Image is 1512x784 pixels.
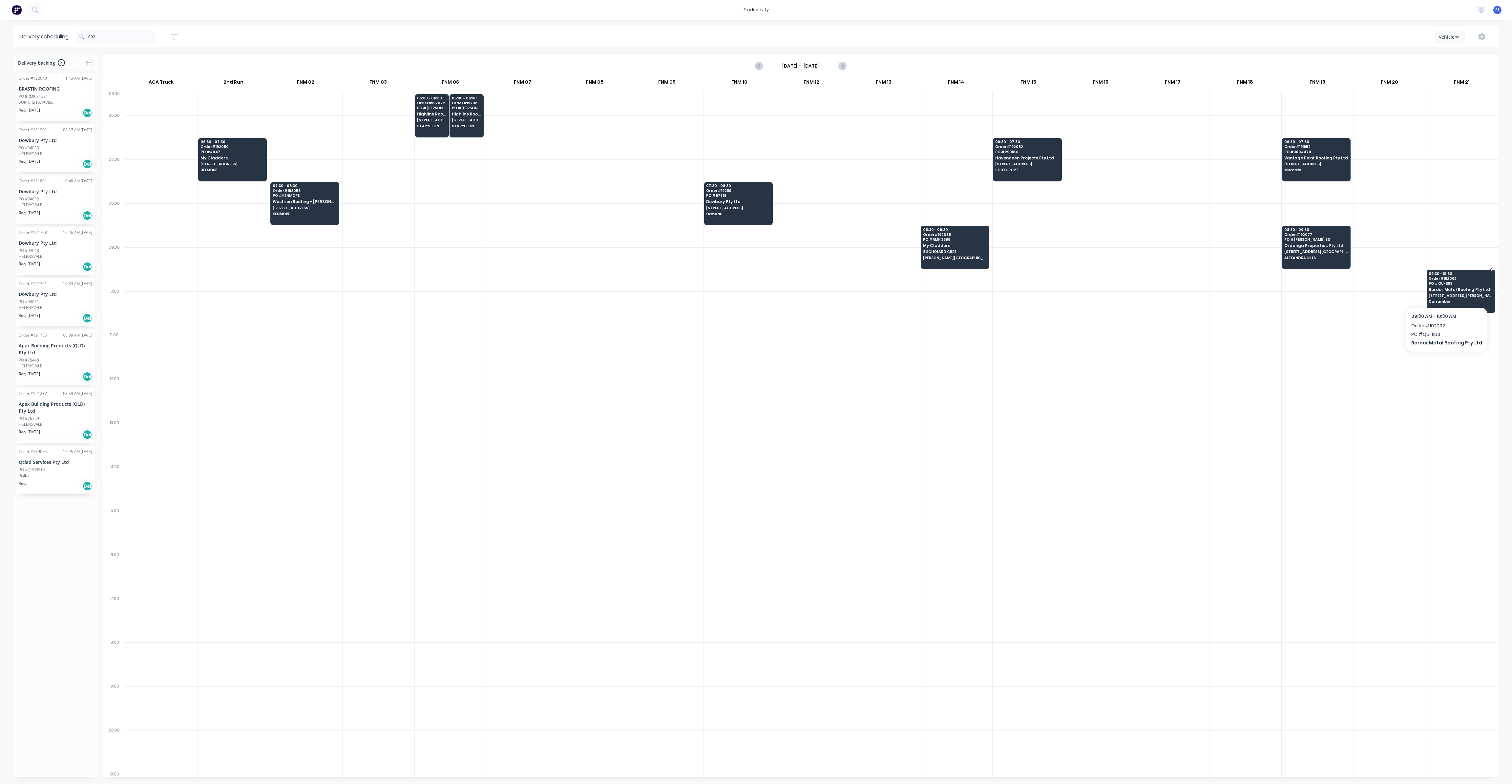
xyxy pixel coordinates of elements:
span: 07:30 - 08:30 [273,184,336,188]
div: 08:09 AM [DATE] [63,332,92,338]
span: 06:30 - 07:30 [200,140,264,144]
div: Del [82,430,92,440]
div: Order # 191901 [19,127,47,133]
span: 8 [58,59,65,66]
div: FNM 18 [1209,76,1281,91]
span: My Cladders [200,156,264,160]
span: PO # 4047 [200,150,264,154]
span: 06:30 - 07:30 [1284,140,1348,144]
div: 20:00 [103,726,125,770]
div: 06:00 [103,112,125,155]
div: Order # 191237 [19,391,47,397]
span: Order # 192015 [452,101,481,105]
span: PO # KENMORE [273,194,336,197]
div: 10:45 AM [DATE] [63,449,92,455]
div: FNM 14 [920,76,992,91]
span: Order # 192050 [200,145,264,149]
span: 08:30 - 09:30 [923,228,987,232]
div: FNM 13 [848,76,920,91]
span: 06:30 - 07:30 [995,140,1059,144]
div: 10:00 [103,287,125,331]
div: Del [82,262,92,272]
img: Factory [12,5,22,15]
span: Dowbury Pty Ltd [706,199,770,204]
span: 09:30 - 10:30 [1429,272,1492,276]
div: Pialba [19,473,92,479]
div: FNM 06 [414,76,486,91]
button: Vehicle [1435,31,1465,43]
span: Westiron Roofing - [PERSON_NAME] Plumbing Pty Ltd [273,199,336,204]
span: [STREET_ADDRESS][PERSON_NAME] [1429,294,1492,298]
div: PO #94051 [19,299,39,305]
div: Del [82,211,92,220]
span: Order # 192035 [923,233,987,237]
div: FNM 20 [1354,76,1425,91]
span: [STREET_ADDRESS] [1284,162,1348,166]
span: ALEXANDRA HILLS [1284,256,1348,260]
div: Apex Building Products (QLD) Pty Ltd [19,342,92,356]
div: 05:30 [103,90,125,112]
div: HELENSVALE [19,254,92,259]
div: FNM 12 [776,76,848,91]
span: Order # 191952 [1284,145,1348,149]
div: 18:00 [103,638,125,682]
span: PO # QU-1163 [1429,281,1492,285]
div: FNM 08 [559,76,631,91]
span: Highline Roofing Pty Ltd [452,112,481,116]
span: 05:30 - 06:30 [452,96,481,100]
div: 17:00 [103,595,125,639]
div: 12:00 [103,375,125,419]
span: PO # J004474 [1284,150,1348,154]
div: FNM 17 [1137,76,1209,91]
div: FNM 03 [342,76,414,91]
span: Currumbin [1429,299,1492,303]
div: 16:00 [103,551,125,595]
div: Qclad Services Pty Ltd [19,459,92,465]
div: productivity [740,5,772,15]
div: Order # 192043 [19,75,47,81]
div: Del [82,108,92,118]
span: STAPYLTON [452,124,481,128]
span: [STREET_ADDRESS] [273,206,336,210]
div: 10:48 AM [DATE] [63,178,92,184]
span: PO # [PERSON_NAME] SS [1284,237,1348,241]
span: 07:30 - 08:30 [706,184,770,188]
span: Req. [DATE] [19,158,40,164]
div: PO #94053 [19,145,39,151]
span: Req. [DATE] [19,371,40,377]
span: Order # 192092 [1429,277,1492,280]
div: 08:59 AM [DATE] [63,391,92,397]
span: PO # RMK 3689 [923,237,987,241]
span: 8 SCHOLARD CRES [923,250,987,254]
div: ACA Truck [125,76,197,91]
span: PO # [PERSON_NAME] [417,106,447,110]
span: PO # 97361 [706,194,770,197]
span: SOUTHPORT [995,168,1059,172]
span: Ordanga Properties Pty Ltd [1284,243,1348,248]
div: FNM 10 [703,76,775,91]
div: Dowbury Pty Ltd [19,188,92,195]
div: Dowbury Pty Ltd [19,239,92,246]
div: 10:33 AM [DATE] [63,281,92,287]
span: Order # 192082 [995,145,1059,149]
div: 21:00 [103,770,125,778]
span: Delivery backlog [18,59,55,66]
div: Del [82,481,92,491]
div: 2nd Run [198,76,269,91]
span: Highline Roofing Pty Ltd [417,112,447,116]
span: PO # 290184 [995,150,1059,154]
div: PO #94052 [19,196,39,202]
span: Req. [DATE] [19,107,40,113]
span: [PERSON_NAME][GEOGRAPHIC_DATA][PERSON_NAME] [923,256,987,260]
span: Req. [DATE] [19,313,40,319]
div: HELENSVALE [19,202,92,208]
div: FNM 15 [992,76,1064,91]
div: Dowbury Pty Ltd [19,291,92,298]
span: Vantage Point Roofing Pty Ltd [1284,156,1348,160]
div: Del [82,159,92,169]
div: 13:00 [103,419,125,463]
span: Order # 192110 [706,189,770,193]
div: Order # 191798 [19,230,47,236]
span: [STREET_ADDRESS][PERSON_NAME] [417,118,447,122]
div: Del [82,313,92,323]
